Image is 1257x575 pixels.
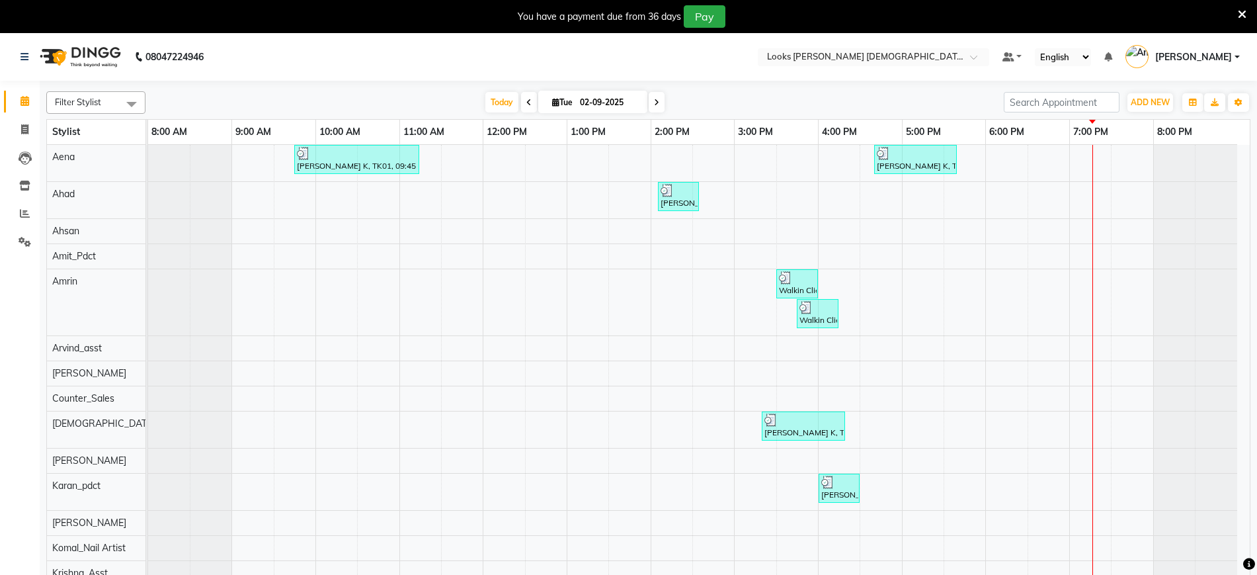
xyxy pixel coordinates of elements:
[903,122,944,142] a: 5:00 PM
[52,188,75,200] span: Ahad
[659,184,698,209] div: [PERSON_NAME] K, TK03, 02:05 PM-02:35 PM, Ironing Curls(F)* (₹650)
[567,122,609,142] a: 1:00 PM
[763,414,844,439] div: [PERSON_NAME] K, TK06, 03:20 PM-04:20 PM, Kids Cut(M) (₹400),[PERSON_NAME] Trimming (₹500)
[1070,122,1112,142] a: 7:00 PM
[52,480,101,492] span: Karan_pdct
[34,38,124,75] img: logo
[576,93,642,112] input: 2025-09-02
[1131,97,1170,107] span: ADD NEW
[1155,50,1232,64] span: [PERSON_NAME]
[52,392,114,404] span: Counter_Sales
[1125,45,1149,68] img: Amrendra Singh
[483,122,530,142] a: 12:00 PM
[52,367,126,379] span: [PERSON_NAME]
[232,122,274,142] a: 9:00 AM
[1154,122,1196,142] a: 8:00 PM
[798,301,837,326] div: Walkin Client KB [DEMOGRAPHIC_DATA] Section, TK05, 03:45 PM-04:15 PM, Eyebrows (₹200)
[52,542,126,554] span: Komal_Nail Artist
[778,271,817,296] div: Walkin Client KB [DEMOGRAPHIC_DATA] Section, TK04, 03:30 PM-04:00 PM, Upperlip~Wax (₹200)
[1004,92,1119,112] input: Search Appointment
[148,122,190,142] a: 8:00 AM
[820,476,858,501] div: [PERSON_NAME] K, TK07, 04:00 PM-04:30 PM, Wash Shampoo(F) (₹150)
[986,122,1028,142] a: 6:00 PM
[684,5,725,28] button: Pay
[485,92,518,112] span: Today
[296,147,418,172] div: [PERSON_NAME] K, TK01, 09:45 AM-11:15 AM, Eyebrows (₹200),Upperlip~Wax (₹200),Forehead Threading ...
[819,122,860,142] a: 4:00 PM
[52,455,126,466] span: [PERSON_NAME]
[52,517,126,529] span: [PERSON_NAME]
[52,151,75,163] span: Aena
[52,225,79,237] span: Ahsan
[145,38,204,75] b: 08047224946
[55,97,101,107] span: Filter Stylist
[549,97,576,107] span: Tue
[52,342,102,354] span: Arvind_asst
[518,10,681,24] div: You have a payment due from 36 days
[52,275,77,287] span: Amrin
[875,147,955,172] div: [PERSON_NAME] K, TK08, 04:40 PM-05:40 PM, [GEOGRAPHIC_DATA]~Wax (₹200),Chin Waxing (₹200)
[735,122,776,142] a: 3:00 PM
[400,122,448,142] a: 11:00 AM
[52,250,96,262] span: Amit_Pdct
[52,418,155,429] span: [DEMOGRAPHIC_DATA]
[52,126,80,138] span: Stylist
[316,122,364,142] a: 10:00 AM
[1127,93,1173,112] button: ADD NEW
[651,122,693,142] a: 2:00 PM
